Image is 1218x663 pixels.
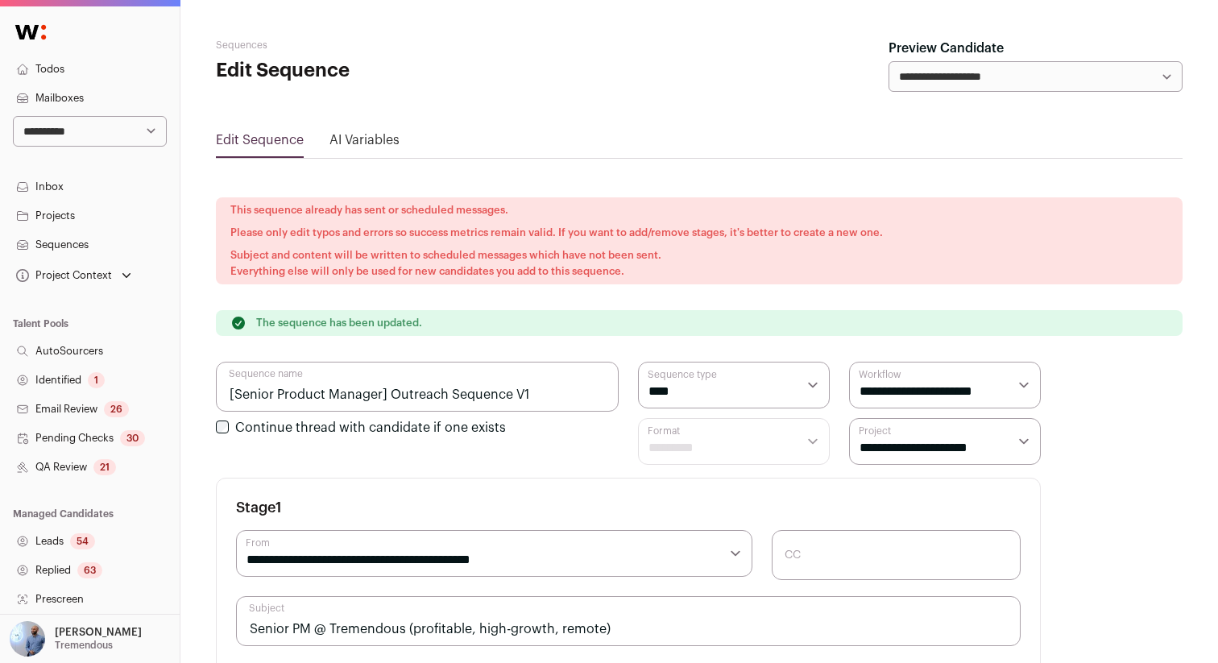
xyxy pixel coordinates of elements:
[275,500,282,515] span: 1
[230,202,1168,218] p: This sequence already has sent or scheduled messages.
[70,533,95,549] div: 54
[236,498,282,517] h3: Stage
[120,430,145,446] div: 30
[104,401,129,417] div: 26
[88,372,105,388] div: 1
[10,621,45,657] img: 97332-medium_jpg
[6,16,55,48] img: Wellfound
[236,596,1021,646] input: Subject
[889,39,1004,58] label: Preview Candidate
[216,134,304,147] a: Edit Sequence
[230,247,1168,280] p: Subject and content will be written to scheduled messages which have not been sent. Everything el...
[230,225,1168,241] p: Please only edit typos and errors so success metrics remain valid. If you want to add/remove stag...
[216,362,619,412] input: Sequence name
[6,621,145,657] button: Open dropdown
[256,317,422,329] p: The sequence has been updated.
[13,269,112,282] div: Project Context
[216,40,267,50] a: Sequences
[77,562,102,578] div: 63
[93,459,116,475] div: 21
[216,58,538,84] h1: Edit Sequence
[235,421,506,434] label: Continue thread with candidate if one exists
[772,530,1021,580] input: CC
[13,264,135,287] button: Open dropdown
[55,639,113,652] p: Tremendous
[329,134,400,147] a: AI Variables
[55,626,142,639] p: [PERSON_NAME]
